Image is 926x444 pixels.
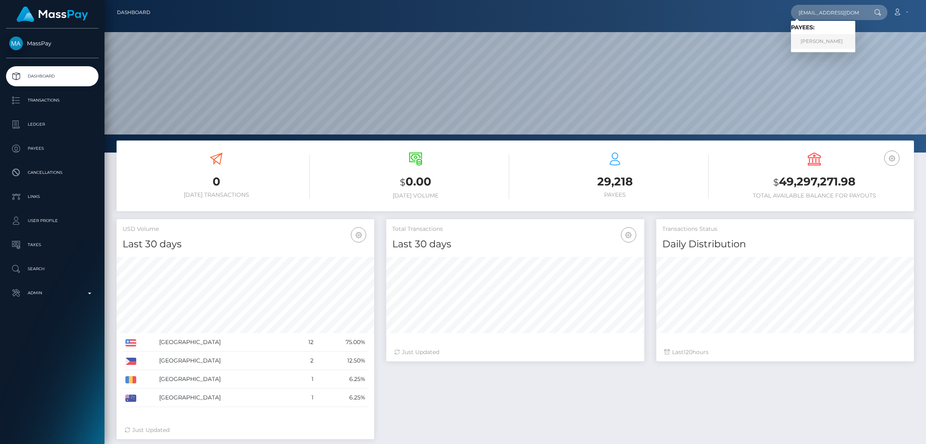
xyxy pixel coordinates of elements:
td: 75.00% [316,333,368,352]
td: 12.50% [316,352,368,370]
p: Ledger [9,118,95,130]
p: Payees [9,143,95,155]
a: [PERSON_NAME] [791,34,855,49]
p: Dashboard [9,70,95,82]
div: Just Updated [394,348,636,356]
h5: Transactions Status [662,225,908,233]
div: Just Updated [125,426,366,434]
td: 12 [294,333,316,352]
h4: Daily Distribution [662,237,908,251]
p: Taxes [9,239,95,251]
td: 2 [294,352,316,370]
h4: Last 30 days [123,237,368,251]
h5: Total Transactions [392,225,638,233]
a: Ledger [6,114,98,134]
img: RO.png [125,376,136,383]
a: Admin [6,283,98,303]
td: [GEOGRAPHIC_DATA] [156,389,294,407]
a: Transactions [6,90,98,110]
a: Payees [6,138,98,159]
span: MassPay [6,40,98,47]
img: US.png [125,339,136,346]
a: Links [6,187,98,207]
h6: [DATE] Volume [322,192,509,199]
img: MassPay [9,37,23,50]
h3: 49,297,271.98 [721,174,908,190]
td: 6.25% [316,370,368,389]
h3: 0 [123,174,310,189]
p: Admin [9,287,95,299]
img: AU.png [125,395,136,402]
a: Dashboard [6,66,98,86]
a: User Profile [6,211,98,231]
p: Links [9,191,95,203]
td: 1 [294,389,316,407]
td: [GEOGRAPHIC_DATA] [156,370,294,389]
img: MassPay Logo [16,6,88,22]
h5: USD Volume [123,225,368,233]
input: Search... [791,5,867,20]
h6: Total Available Balance for Payouts [721,192,908,199]
div: Last hours [664,348,906,356]
h3: 29,218 [521,174,709,189]
a: Search [6,259,98,279]
img: PH.png [125,358,136,365]
td: [GEOGRAPHIC_DATA] [156,352,294,370]
h6: Payees [521,191,709,198]
h6: [DATE] Transactions [123,191,310,198]
span: 120 [684,348,692,356]
a: Dashboard [117,4,150,21]
a: Cancellations [6,163,98,183]
p: Transactions [9,94,95,106]
p: Cancellations [9,167,95,179]
td: 6.25% [316,389,368,407]
td: [GEOGRAPHIC_DATA] [156,333,294,352]
h4: Last 30 days [392,237,638,251]
h6: Payees: [791,24,855,31]
p: User Profile [9,215,95,227]
a: Taxes [6,235,98,255]
td: 1 [294,370,316,389]
small: $ [400,177,406,188]
h3: 0.00 [322,174,509,190]
small: $ [773,177,779,188]
p: Search [9,263,95,275]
